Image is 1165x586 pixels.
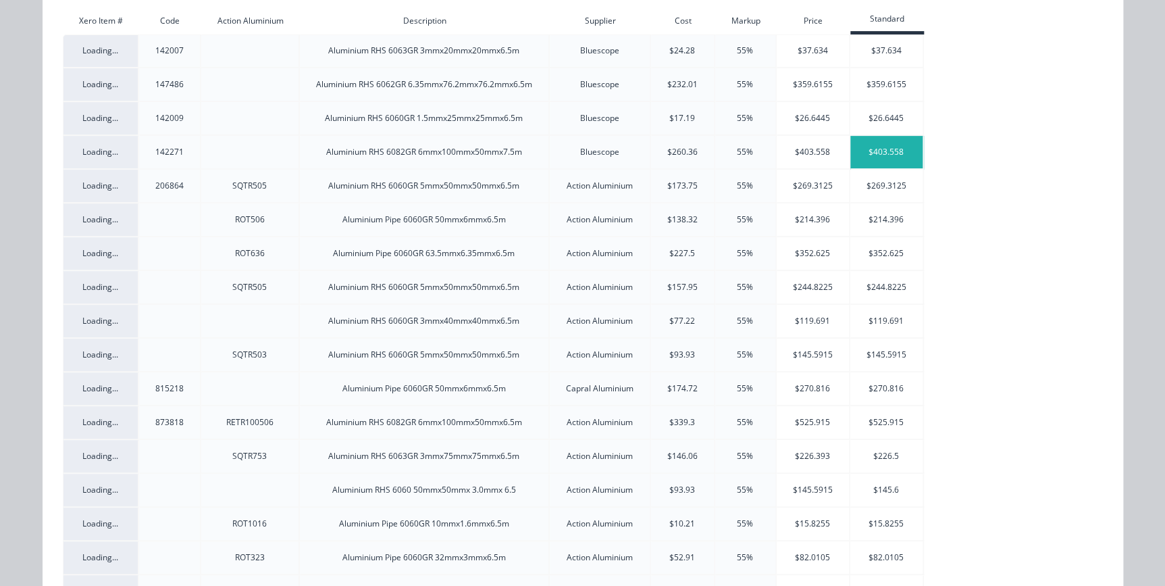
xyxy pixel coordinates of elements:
[715,315,775,327] div: 55%
[550,146,650,158] div: Bluescope
[850,112,923,124] div: $26.6445
[850,518,923,530] div: $15.8255
[300,484,548,496] div: Aluminium RHS 6060 50mmx50mmx 3.0mmx 6.5
[651,552,714,564] div: $52.91
[651,281,714,293] div: $157.95
[82,78,118,90] span: Loading...
[550,450,650,462] div: Action Aluminium
[777,518,849,530] div: $15.8255
[850,349,923,361] div: $145.5915
[550,315,650,327] div: Action Aluminium
[550,214,650,226] div: Action Aluminium
[63,15,139,27] div: Xero Item #
[777,484,849,496] div: $145.5915
[715,112,775,124] div: 55%
[651,146,714,158] div: $260.36
[651,180,714,192] div: $173.75
[300,450,548,462] div: Aluminium RHS 6063GR 3mmx75mmx75mmx6.5m
[550,180,650,192] div: Action Aluminium
[82,518,118,529] span: Loading...
[82,315,118,326] span: Loading...
[300,180,548,192] div: Aluminium RHS 6060GR 5mmx50mmx50mmx6.5m
[201,281,299,293] div: SQTR505
[550,484,650,496] div: Action Aluminium
[850,146,923,158] div: $403.558
[300,315,548,327] div: Aluminium RHS 6060GR 3mmx40mmx40mmx6.5m
[201,214,299,226] div: ROT506
[550,15,651,27] div: Supplier
[850,281,923,293] div: $244.8225
[715,518,775,530] div: 55%
[651,214,714,226] div: $138.32
[139,15,201,27] div: Code
[850,315,923,327] div: $119.691
[777,247,849,260] div: $352.625
[651,450,714,462] div: $146.06
[850,247,923,260] div: $352.625
[139,146,200,158] div: 142271
[550,518,650,530] div: Action Aluminium
[777,45,849,57] div: $37.634
[715,281,775,293] div: 55%
[651,112,714,124] div: $17.19
[82,281,118,293] span: Loading...
[715,552,775,564] div: 55%
[777,146,849,158] div: $403.558
[82,383,118,394] span: Loading...
[777,349,849,361] div: $145.5915
[715,214,775,226] div: 55%
[550,349,650,361] div: Action Aluminium
[300,247,548,260] div: Aluminium Pipe 6060GR 63.5mmx6.35mmx6.5m
[300,383,548,395] div: Aluminium Pipe 6060GR 50mmx6mmx6.5m
[850,78,923,91] div: $359.6155
[82,180,118,191] span: Loading...
[82,247,118,259] span: Loading...
[715,484,775,496] div: 55%
[82,484,118,495] span: Loading...
[139,180,200,192] div: 206864
[651,416,714,429] div: $339.3
[300,214,548,226] div: Aluminium Pipe 6060GR 50mmx6mmx6.5m
[82,214,118,225] span: Loading...
[139,45,200,57] div: 142007
[777,552,849,564] div: $82.0105
[850,484,923,496] div: $145.6
[777,214,849,226] div: $214.396
[715,416,775,429] div: 55%
[651,247,714,260] div: $227.5
[715,15,777,27] div: Markup
[715,78,775,91] div: 55%
[651,78,714,91] div: $232.01
[651,518,714,530] div: $10.21
[201,247,299,260] div: ROT636
[550,416,650,429] div: Action Aluminium
[850,180,923,192] div: $269.3125
[777,112,849,124] div: $26.6445
[139,416,200,429] div: 873818
[777,15,850,27] div: Price
[651,349,714,361] div: $93.93
[82,45,118,56] span: Loading...
[777,315,849,327] div: $119.691
[850,552,923,564] div: $82.0105
[300,78,548,91] div: Aluminium RHS 6062GR 6.35mmx76.2mmx76.2mmx6.5m
[550,112,650,124] div: Bluescope
[777,180,849,192] div: $269.3125
[139,112,200,124] div: 142009
[715,383,775,395] div: 55%
[139,383,200,395] div: 815218
[201,450,299,462] div: SQTR753
[777,281,849,293] div: $244.8225
[82,112,118,124] span: Loading...
[777,450,849,462] div: $226.393
[300,349,548,361] div: Aluminium RHS 6060GR 5mmx50mmx50mmx6.5m
[300,416,548,429] div: Aluminium RHS 6082GR 6mmx100mmx50mmx6.5m
[82,146,118,157] span: Loading...
[300,552,548,564] div: Aluminium Pipe 6060GR 32mmx3mmx6.5m
[850,450,923,462] div: $226.5
[850,416,923,429] div: $525.915
[300,15,550,27] div: Description
[651,315,714,327] div: $77.22
[715,247,775,260] div: 55%
[850,45,923,57] div: $37.634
